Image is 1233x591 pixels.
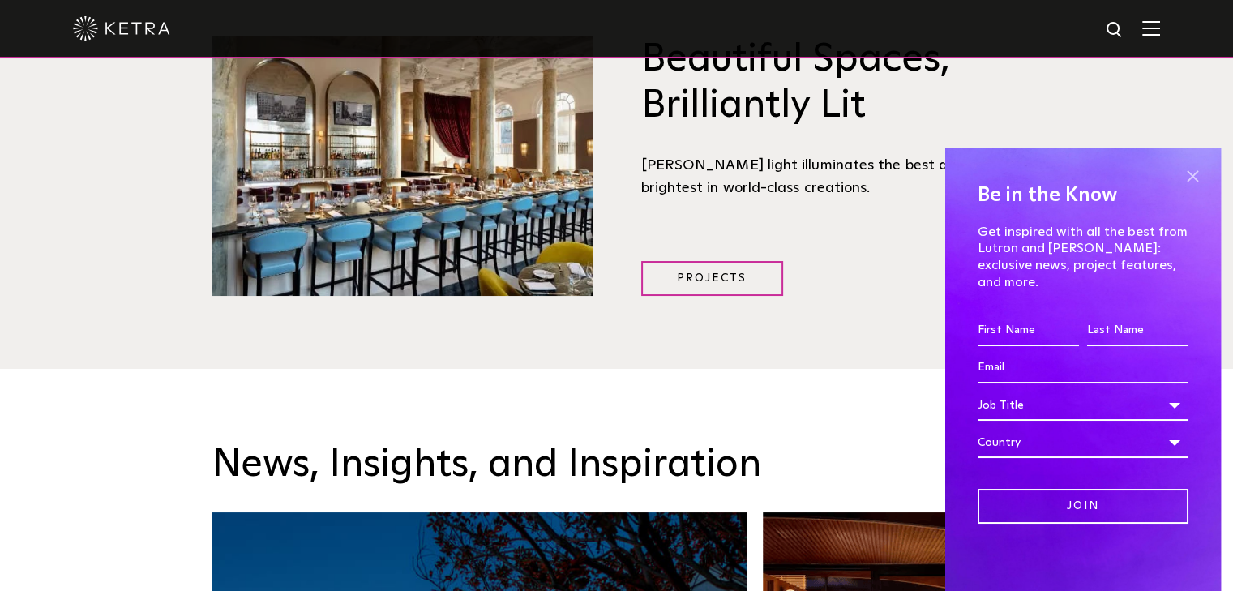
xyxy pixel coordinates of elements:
a: Projects [641,261,783,296]
h3: News, Insights, and Inspiration [212,442,1022,489]
input: Email [978,353,1188,383]
h4: Be in the Know [978,180,1188,211]
div: [PERSON_NAME] light illuminates the best and brightest in world-class creations. [641,154,1022,200]
div: Job Title [978,390,1188,421]
div: Country [978,427,1188,458]
input: First Name [978,315,1079,346]
input: Last Name [1087,315,1188,346]
img: ketra-logo-2019-white [73,16,170,41]
h3: Beautiful Spaces, Brilliantly Lit [641,36,1022,130]
img: Hamburger%20Nav.svg [1142,20,1160,36]
input: Join [978,489,1188,524]
img: search icon [1105,20,1125,41]
img: Brilliantly Lit@2x [212,36,593,296]
p: Get inspired with all the best from Lutron and [PERSON_NAME]: exclusive news, project features, a... [978,224,1188,291]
